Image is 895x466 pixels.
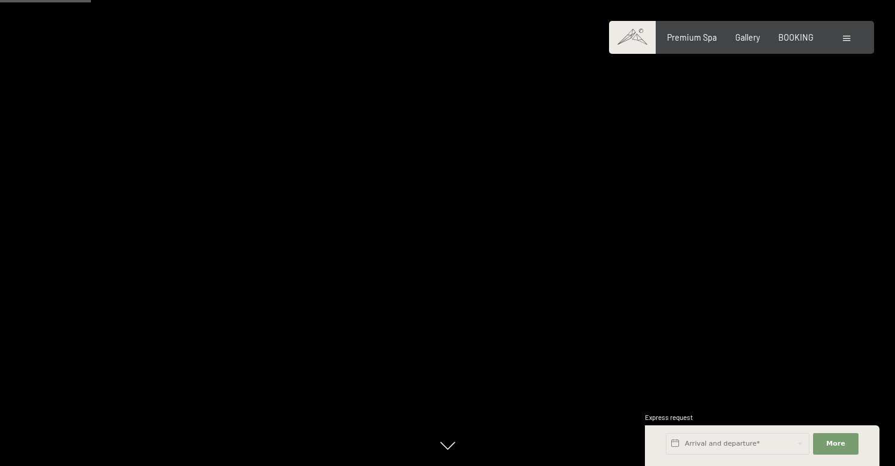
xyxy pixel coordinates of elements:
[813,433,859,455] button: More
[645,413,693,421] span: Express request
[778,32,814,42] a: BOOKING
[735,32,760,42] a: Gallery
[667,32,717,42] a: Premium Spa
[826,439,845,449] span: More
